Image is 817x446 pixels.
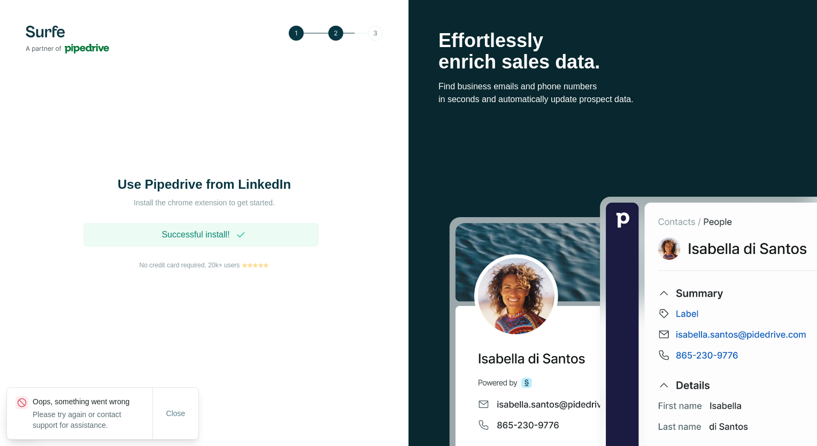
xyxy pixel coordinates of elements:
p: Oops, something went wrong [33,396,152,407]
span: No credit card required. 20k+ users [140,260,240,270]
p: Effortlessly [438,30,787,51]
p: Install the chrome extension to get started. [97,197,311,208]
p: in seconds and automatically update prospect data. [438,93,787,106]
p: Find business emails and phone numbers [438,80,787,93]
h1: Use Pipedrive from LinkedIn [97,176,311,193]
span: Close [166,408,186,419]
img: Surfe's logo [26,26,109,53]
img: Surfe Stock Photo - Selling good vibes [449,195,817,446]
p: enrich sales data. [438,51,787,73]
img: Step 2 [289,26,383,41]
button: Close [159,404,193,423]
p: Please try again or contact support for assistance. [33,409,152,430]
span: Successful install! [161,228,229,241]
